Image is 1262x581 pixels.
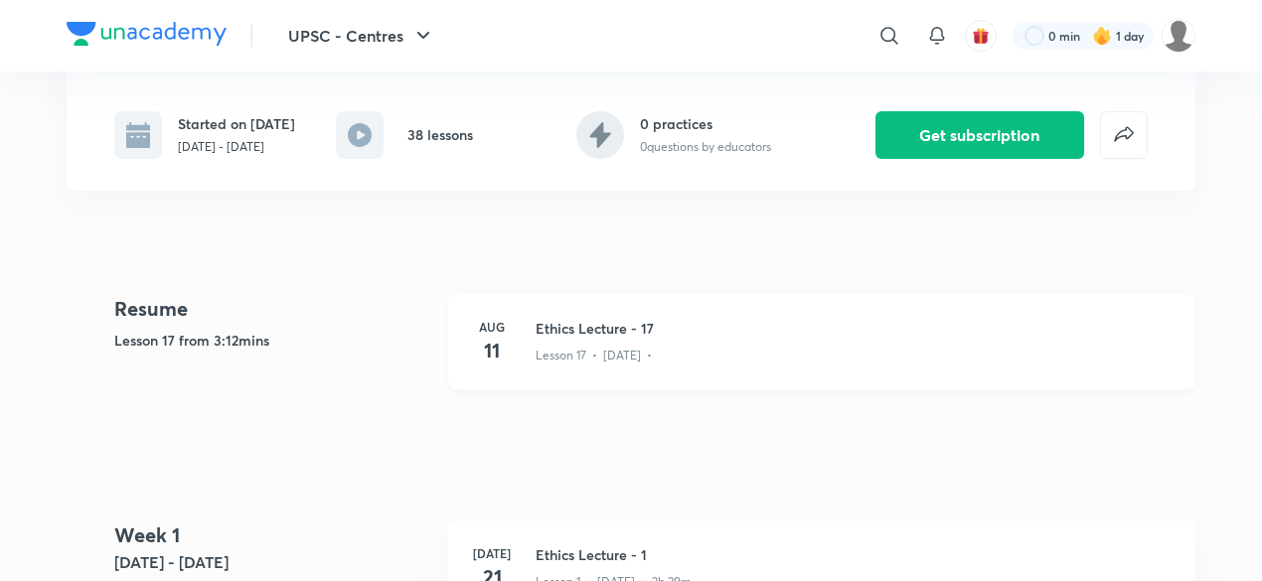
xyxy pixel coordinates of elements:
[1100,111,1148,159] button: false
[1092,26,1112,46] img: streak
[640,138,771,156] p: 0 questions by educators
[472,318,512,336] h6: Aug
[114,330,432,351] h5: Lesson 17 from 3:12mins
[448,294,1195,413] a: Aug11Ethics Lecture - 17Lesson 17 • [DATE] •
[67,22,227,46] img: Company Logo
[640,113,771,134] h6: 0 practices
[472,544,512,562] h6: [DATE]
[536,347,652,364] p: Lesson 17 • [DATE] •
[536,318,1172,339] h3: Ethics Lecture - 17
[114,550,432,574] h5: [DATE] - [DATE]
[407,124,473,145] h6: 38 lessons
[972,27,990,45] img: avatar
[114,520,432,550] h4: Week 1
[875,111,1084,159] button: Get subscription
[178,138,295,156] p: [DATE] - [DATE]
[536,544,1172,565] h3: Ethics Lecture - 1
[114,294,432,324] h4: Resume
[472,336,512,365] h4: 11
[965,20,997,52] button: avatar
[276,16,447,56] button: UPSC - Centres
[178,113,295,134] h6: Started on [DATE]
[67,22,227,51] a: Company Logo
[1162,19,1195,53] img: Vikram Singh Rawat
